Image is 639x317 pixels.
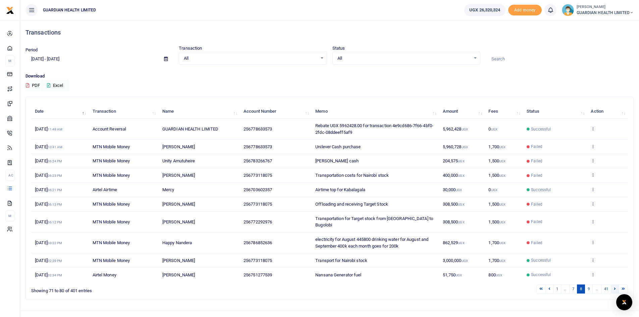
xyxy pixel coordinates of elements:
span: 256778633573 [244,126,272,131]
th: Memo: activate to sort column ascending [312,104,439,119]
small: UGX [499,174,505,177]
a: 8 [577,284,585,294]
span: [DATE] [35,144,62,149]
a: logo-small logo-large logo-large [6,7,14,12]
span: Offloading and receiving Target Stock [315,202,388,207]
img: logo-small [6,6,14,14]
span: GUARDIAN HEALTH LIMITED [162,126,218,131]
span: Happy Nandera [162,240,192,245]
span: 5,962,428 [443,126,468,131]
span: Successful [531,272,551,278]
span: 256772292976 [244,219,272,224]
a: UGX 26,320,324 [464,4,505,16]
small: UGX [491,188,497,192]
span: MTN Mobile Money [93,173,130,178]
p: Download [25,73,634,80]
span: Failed [531,219,542,225]
span: [PERSON_NAME] [162,258,195,263]
span: 0 [488,187,497,192]
span: [PERSON_NAME] [162,173,195,178]
small: 06:24 PM [48,159,62,163]
a: 41 [601,284,611,294]
img: profile-user [562,4,574,16]
input: select period [25,53,159,65]
small: UGX [458,241,464,245]
span: 308,500 [443,219,465,224]
small: UGX [458,174,464,177]
span: Successful [531,187,551,193]
span: 308,500 [443,202,465,207]
h4: Transactions [25,29,634,36]
span: Failed [531,201,542,207]
span: 1,700 [488,258,505,263]
span: Failed [531,240,542,246]
span: Add money [508,5,542,16]
small: UGX [499,220,505,224]
span: Failed [531,144,542,150]
small: 06:13 PM [48,203,62,206]
small: UGX [499,259,505,263]
li: M [5,210,14,221]
span: All [184,55,317,62]
th: Fees: activate to sort column ascending [485,104,523,119]
span: [DATE] [35,173,62,178]
small: [PERSON_NAME] [577,4,634,10]
span: [PERSON_NAME] cash [315,158,359,163]
div: Open Intercom Messenger [616,294,632,310]
th: Amount: activate to sort column ascending [439,104,485,119]
small: 06:23 PM [48,174,62,177]
small: UGX [499,203,505,206]
span: MTN Mobile Money [93,258,130,263]
small: 11:48 AM [48,127,63,131]
span: MTN Mobile Money [93,144,130,149]
small: UGX [462,127,468,131]
small: UGX [496,273,502,277]
span: 256778633573 [244,144,272,149]
small: UGX [499,145,505,149]
span: 51,750 [443,272,462,277]
a: profile-user [PERSON_NAME] GUARDIAN HEALTH LIMITED [562,4,634,16]
span: [PERSON_NAME] [162,272,195,277]
input: Search [486,53,634,65]
span: 30,000 [443,187,462,192]
span: All [337,55,471,62]
span: electricity for August 445800 drinking water for August and September 400k each month goes for 200k [315,237,428,249]
span: 256773118075 [244,258,272,263]
label: Period [25,47,38,53]
span: 5,960,728 [443,144,468,149]
small: 06:12 PM [48,220,62,224]
span: 256773118075 [244,202,272,207]
th: Action: activate to sort column ascending [587,104,628,119]
span: Transport for Nairobi stock [315,258,367,263]
label: Transaction [179,45,202,52]
span: UGX 26,320,324 [469,7,500,13]
span: 256703602357 [244,187,272,192]
span: [DATE] [35,219,62,224]
span: [PERSON_NAME] [162,219,195,224]
span: 800 [488,272,502,277]
span: Nansana Generator fuel [315,272,361,277]
small: UGX [456,188,462,192]
span: 400,000 [443,173,465,178]
span: Airtime top for Kabalagala [315,187,365,192]
th: Status: activate to sort column ascending [523,104,587,119]
small: 06:21 PM [48,188,62,192]
span: 256773118075 [244,173,272,178]
span: 256751277539 [244,272,272,277]
a: 7 [569,284,577,294]
span: MTN Mobile Money [93,158,130,163]
span: MTN Mobile Money [93,240,130,245]
span: [DATE] [35,272,62,277]
small: 02:34 PM [48,273,62,277]
th: Transaction: activate to sort column ascending [89,104,158,119]
span: Failed [531,158,542,164]
span: Airtel Money [93,272,116,277]
span: [DATE] [35,126,62,131]
small: 10:41 AM [48,145,63,149]
span: 256786852636 [244,240,272,245]
span: Account Reversal [93,126,126,131]
span: MTN Mobile Money [93,219,130,224]
button: Excel [41,80,69,91]
small: UGX [458,220,464,224]
span: [DATE] [35,240,62,245]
